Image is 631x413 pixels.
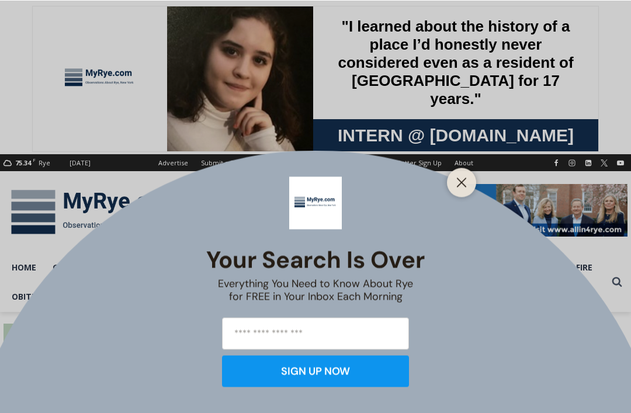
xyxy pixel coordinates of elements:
[306,116,542,143] span: Intern @ [DOMAIN_NAME]
[4,120,115,165] span: Open Tues. - Sun. [PHONE_NUMBER]
[281,113,566,145] a: Intern @ [DOMAIN_NAME]
[120,73,166,140] div: Located at [STREET_ADDRESS][PERSON_NAME]
[1,117,117,145] a: Open Tues. - Sun. [PHONE_NUMBER]
[295,1,552,113] div: "I learned about the history of a place I’d honestly never considered even as a resident of [GEOG...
